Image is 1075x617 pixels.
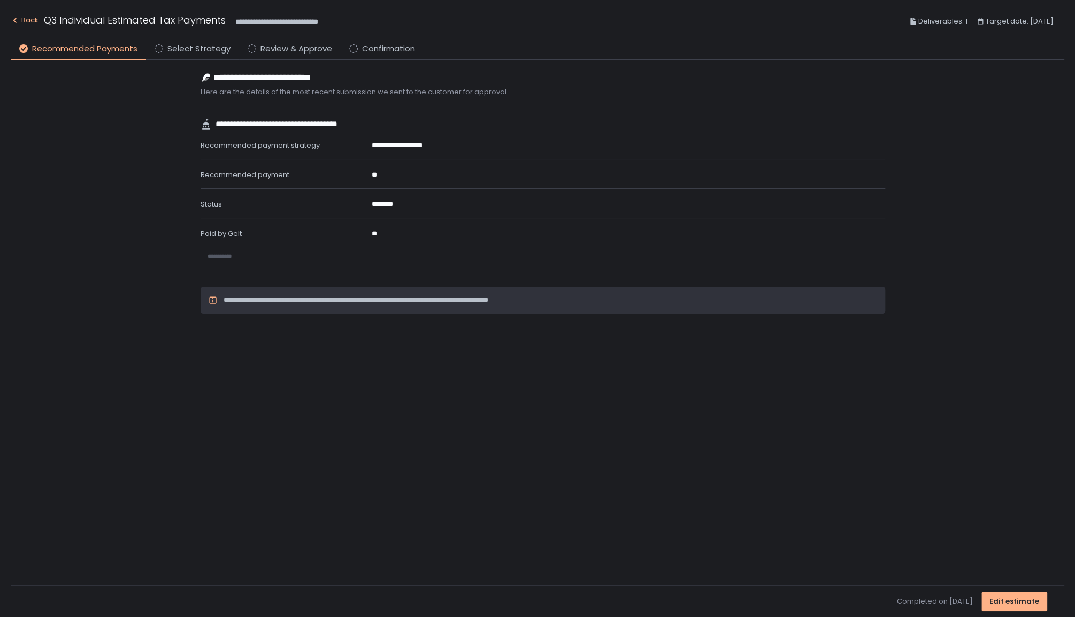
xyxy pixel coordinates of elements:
[201,170,289,180] span: Recommended payment
[201,228,242,239] span: Paid by Gelt
[167,43,231,55] span: Select Strategy
[989,597,1039,606] div: Edit estimate
[981,592,1047,611] button: Edit estimate
[362,43,415,55] span: Confirmation
[11,13,39,31] button: Back
[986,15,1054,28] span: Target date: [DATE]
[201,140,320,150] span: Recommended payment strategy
[201,87,885,97] span: Here are the details of the most recent submission we sent to the customer for approval.
[201,199,222,209] span: Status
[32,43,137,55] span: Recommended Payments
[44,13,226,27] h1: Q3 Individual Estimated Tax Payments
[918,15,967,28] span: Deliverables: 1
[260,43,332,55] span: Review & Approve
[897,597,973,606] span: Completed on [DATE]
[11,14,39,27] div: Back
